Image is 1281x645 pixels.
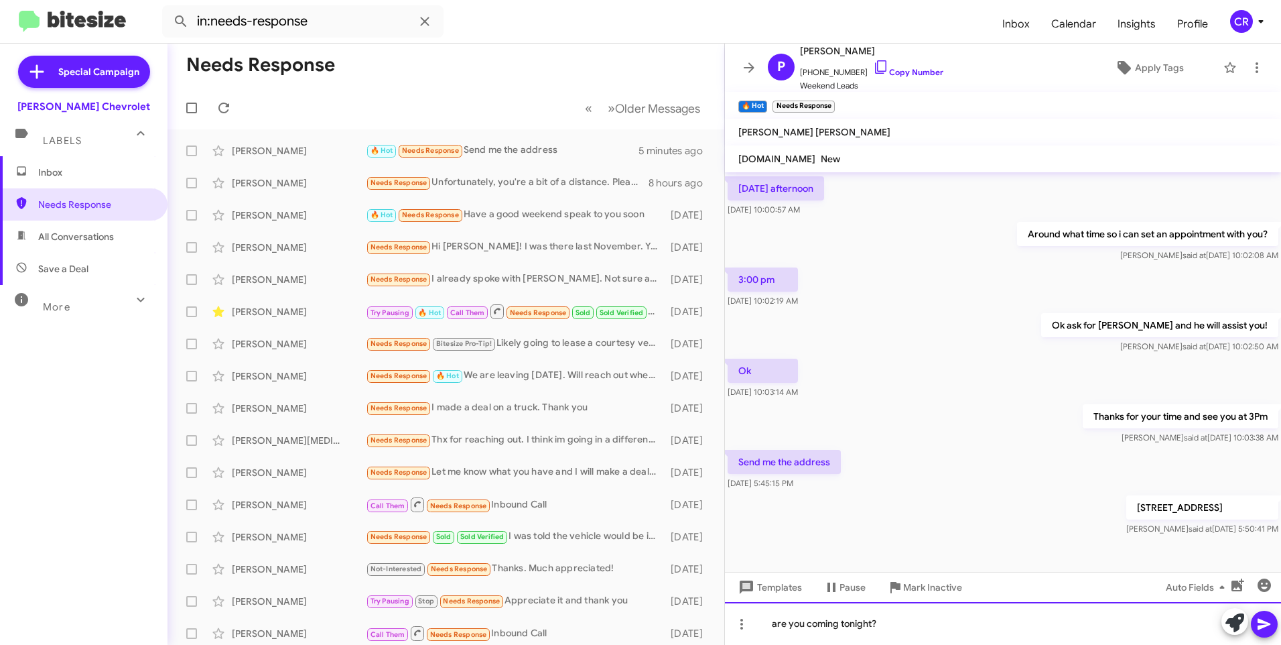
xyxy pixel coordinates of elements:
[366,207,665,223] div: Have a good weekend speak to you soon
[1126,495,1278,520] p: [STREET_ADDRESS]
[38,262,88,276] span: Save a Deal
[370,502,405,510] span: Call Them
[665,273,714,286] div: [DATE]
[232,369,366,383] div: [PERSON_NAME]
[366,432,665,448] div: Thx for reaching out. I think im going in a different direction. I test drove the ZR2, and it fel...
[1219,10,1266,33] button: CR
[1120,341,1278,351] span: [PERSON_NAME] [DATE] 10:02:50 AM
[1189,524,1212,534] span: said at
[638,144,714,158] div: 5 minutes ago
[370,178,427,187] span: Needs Response
[992,5,1040,44] a: Inbox
[370,371,427,380] span: Needs Response
[232,563,366,576] div: [PERSON_NAME]
[366,561,665,577] div: Thanks. Much appreciated!
[876,575,973,599] button: Mark Inactive
[38,166,152,179] span: Inbox
[366,143,638,158] div: Send me the address
[576,308,591,317] span: Sold
[665,209,714,222] div: [DATE]
[665,402,714,415] div: [DATE]
[577,95,600,122] button: Previous
[903,575,962,599] span: Mark Inactive
[366,336,665,351] div: Likely going to lease a courtesy vehicle equinox EV
[728,478,793,488] span: [DATE] 5:45:15 PM
[649,176,714,190] div: 8 hours ago
[366,368,665,384] div: We are leaving [DATE]. Will reach out when we return.
[450,308,485,317] span: Call Them
[728,450,841,474] p: Send me the address
[18,56,150,88] a: Special Campaign
[1135,56,1184,80] span: Apply Tags
[873,67,943,77] a: Copy Number
[777,56,785,78] span: P
[232,337,366,351] div: [PERSON_NAME]
[1120,250,1278,260] span: [PERSON_NAME] [DATE] 10:02:08 AM
[665,369,714,383] div: [DATE]
[232,530,366,544] div: [PERSON_NAME]
[728,359,798,383] p: Ok
[600,95,708,122] button: Next
[366,272,665,287] div: I already spoke with [PERSON_NAME]. Not sure about what the inquiry was, but I am interested in s...
[728,204,800,215] span: [DATE] 10:00:57 AM
[370,565,422,573] span: Not-Interested
[772,101,834,113] small: Needs Response
[232,273,366,286] div: [PERSON_NAME]
[615,101,700,116] span: Older Messages
[1166,5,1219,44] a: Profile
[1083,404,1278,428] p: Thanks for your time and see you at 3Pm
[1126,524,1278,534] span: [PERSON_NAME] [DATE] 5:50:41 PM
[370,243,427,251] span: Needs Response
[725,575,813,599] button: Templates
[736,575,802,599] span: Templates
[1040,5,1107,44] a: Calendar
[728,387,798,397] span: [DATE] 10:03:14 AM
[1230,10,1253,33] div: CR
[366,400,665,416] div: I made a deal on a truck. Thank you
[436,532,452,541] span: Sold
[418,597,434,605] span: Stop
[366,303,665,320] div: Sorry to bother you, but the volume button in this truck is not working. What should I do?
[232,627,366,640] div: [PERSON_NAME]
[370,146,393,155] span: 🔥 Hot
[430,630,487,639] span: Needs Response
[370,597,409,605] span: Try Pausing
[443,597,500,605] span: Needs Response
[370,436,427,445] span: Needs Response
[1017,222,1278,246] p: Around what time so i can set an appointment with you?
[370,275,427,284] span: Needs Response
[665,466,714,479] div: [DATE]
[58,65,139,78] span: Special Campaign
[800,59,943,79] span: [PHONE_NUMBER]
[1081,56,1217,80] button: Apply Tags
[366,593,665,609] div: Appreciate it and thank you
[366,529,665,544] div: I was told the vehicle would be in on weds. It's coming from the fulfillment center.
[232,595,366,608] div: [PERSON_NAME]
[665,595,714,608] div: [DATE]
[430,502,487,510] span: Needs Response
[821,153,840,165] span: New
[665,498,714,512] div: [DATE]
[366,239,665,255] div: Hi [PERSON_NAME]! I was there last November. Your staff didnt want to deal with me and get me the...
[839,575,866,599] span: Pause
[1166,575,1230,599] span: Auto Fields
[728,268,798,292] p: 3:00 pm
[232,466,366,479] div: [PERSON_NAME]
[366,496,665,513] div: Inbound Call
[738,101,767,113] small: 🔥 Hot
[162,5,444,38] input: Search
[1107,5,1166,44] a: Insights
[1122,432,1278,443] span: [PERSON_NAME] [DATE] 10:03:38 AM
[460,532,504,541] span: Sold Verified
[232,176,366,190] div: [PERSON_NAME]
[665,627,714,640] div: [DATE]
[370,339,427,348] span: Needs Response
[402,146,459,155] span: Needs Response
[370,308,409,317] span: Try Pausing
[370,211,393,219] span: 🔥 Hot
[436,339,492,348] span: Bitesize Pro-Tip!
[1184,432,1207,443] span: said at
[232,402,366,415] div: [PERSON_NAME]
[232,498,366,512] div: [PERSON_NAME]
